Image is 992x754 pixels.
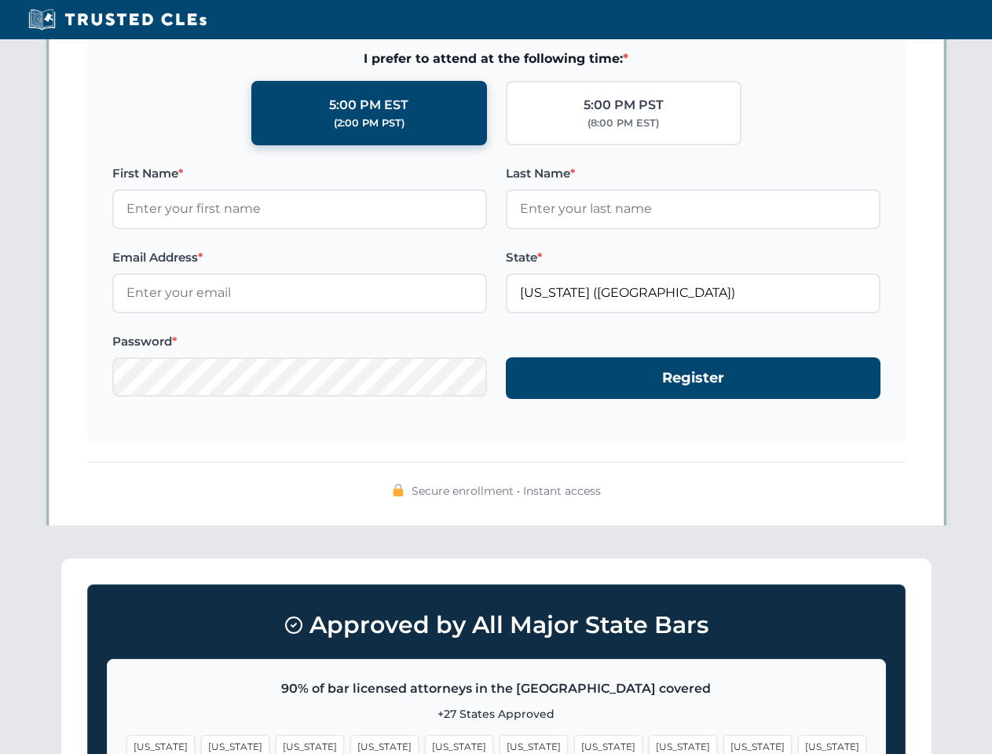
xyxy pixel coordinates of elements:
[112,332,487,351] label: Password
[392,484,404,496] img: 🔒
[588,115,659,131] div: (8:00 PM EST)
[334,115,404,131] div: (2:00 PM PST)
[506,164,880,183] label: Last Name
[112,49,880,69] span: I prefer to attend at the following time:
[112,248,487,267] label: Email Address
[112,273,487,313] input: Enter your email
[506,248,880,267] label: State
[107,604,886,646] h3: Approved by All Major State Bars
[506,189,880,229] input: Enter your last name
[112,164,487,183] label: First Name
[112,189,487,229] input: Enter your first name
[506,357,880,399] button: Register
[506,273,880,313] input: Florida (FL)
[126,705,866,723] p: +27 States Approved
[584,95,664,115] div: 5:00 PM PST
[412,482,601,500] span: Secure enrollment • Instant access
[24,8,211,31] img: Trusted CLEs
[329,95,408,115] div: 5:00 PM EST
[126,679,866,699] p: 90% of bar licensed attorneys in the [GEOGRAPHIC_DATA] covered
